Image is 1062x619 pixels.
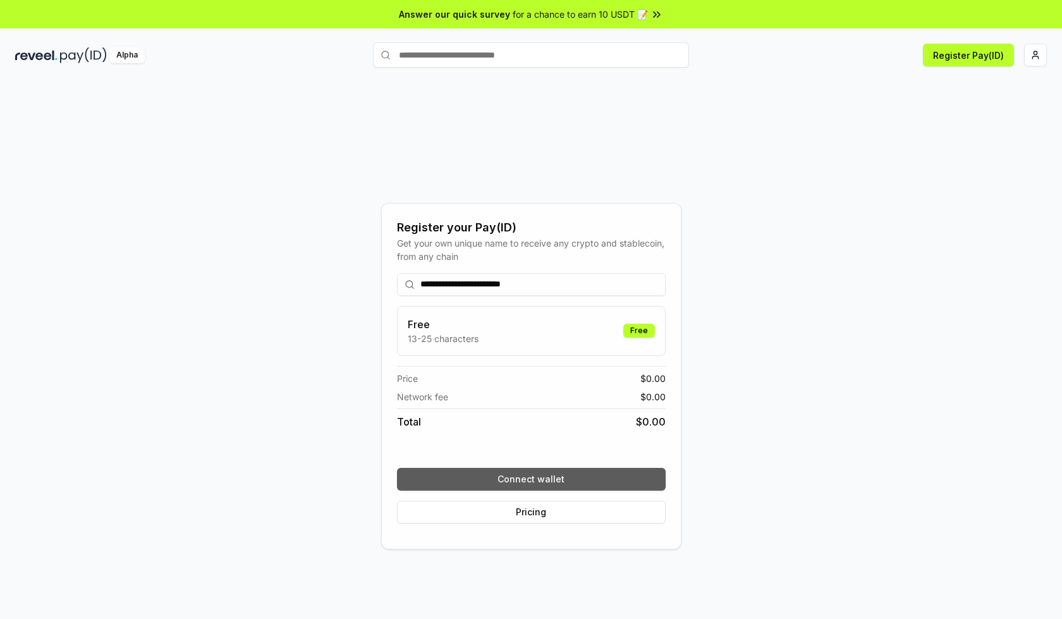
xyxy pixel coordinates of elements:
div: Register your Pay(ID) [397,219,666,236]
span: $ 0.00 [640,372,666,385]
span: $ 0.00 [636,414,666,429]
span: Answer our quick survey [399,8,510,21]
span: Total [397,414,421,429]
span: Price [397,372,418,385]
img: reveel_dark [15,47,58,63]
div: Get your own unique name to receive any crypto and stablecoin, from any chain [397,236,666,263]
button: Pricing [397,501,666,524]
p: 13-25 characters [408,332,479,345]
div: Alpha [109,47,145,63]
span: for a chance to earn 10 USDT 📝 [513,8,648,21]
div: Free [623,324,655,338]
button: Register Pay(ID) [923,44,1014,66]
img: pay_id [60,47,107,63]
h3: Free [408,317,479,332]
span: $ 0.00 [640,390,666,403]
span: Network fee [397,390,448,403]
button: Connect wallet [397,468,666,491]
